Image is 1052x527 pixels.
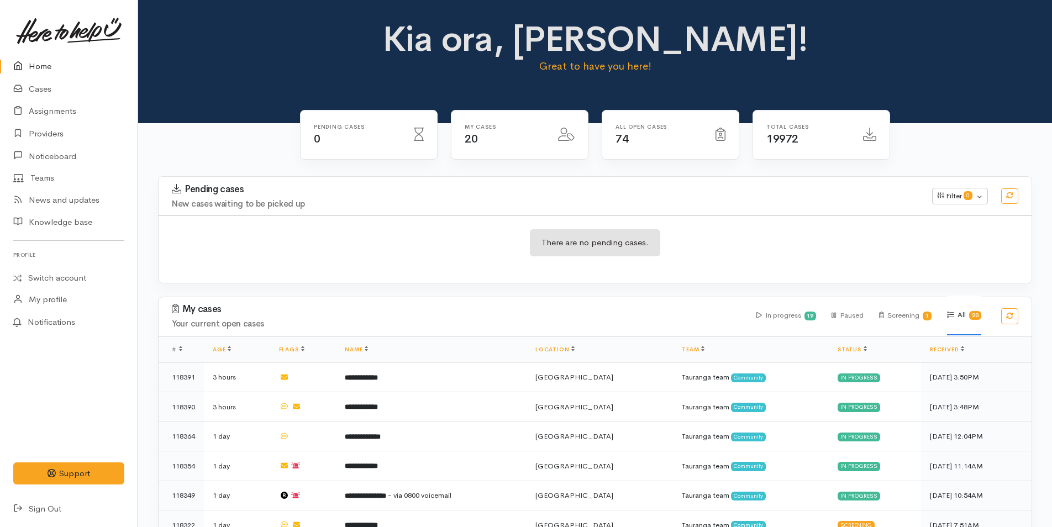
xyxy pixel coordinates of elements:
[925,312,929,319] b: 1
[838,462,880,471] div: In progress
[380,20,811,59] h1: Kia ora, [PERSON_NAME]!
[807,312,813,319] b: 19
[921,392,1032,422] td: [DATE] 3:48PM
[204,392,270,422] td: 3 hours
[766,124,850,130] h6: Total cases
[731,492,766,500] span: Community
[535,402,613,412] span: [GEOGRAPHIC_DATA]
[682,346,704,353] a: Team
[838,346,867,353] a: Status
[159,421,204,451] td: 118364
[204,421,270,451] td: 1 day
[731,433,766,441] span: Community
[535,461,613,471] span: [GEOGRAPHIC_DATA]
[380,59,811,74] p: Great to have you here!
[838,433,880,441] div: In progress
[535,346,575,353] a: Location
[159,481,204,510] td: 118349
[921,421,1032,451] td: [DATE] 12:04PM
[204,362,270,392] td: 3 hours
[172,304,743,315] h3: My cases
[838,403,880,412] div: In progress
[932,188,988,204] button: Filter0
[465,124,545,130] h6: My cases
[159,362,204,392] td: 118391
[731,462,766,471] span: Community
[172,319,743,329] h4: Your current open cases
[13,247,124,262] h6: Profile
[13,462,124,485] button: Support
[964,191,972,200] span: 0
[172,184,919,195] h3: Pending cases
[972,312,979,319] b: 20
[204,451,270,481] td: 1 day
[930,346,964,353] a: Received
[921,481,1032,510] td: [DATE] 10:54AM
[879,296,932,335] div: Screening
[159,451,204,481] td: 118354
[673,392,829,422] td: Tauranga team
[673,421,829,451] td: Tauranga team
[314,124,401,130] h6: Pending cases
[535,491,613,500] span: [GEOGRAPHIC_DATA]
[213,346,231,353] a: Age
[673,481,829,510] td: Tauranga team
[314,132,320,146] span: 0
[204,481,270,510] td: 1 day
[673,362,829,392] td: Tauranga team
[766,132,798,146] span: 19972
[838,492,880,500] div: In progress
[756,296,817,335] div: In progress
[465,132,477,146] span: 20
[535,431,613,441] span: [GEOGRAPHIC_DATA]
[388,491,451,500] span: - via 0800 voicemail
[616,124,702,130] h6: All Open cases
[947,296,981,335] div: All
[673,451,829,481] td: Tauranga team
[921,451,1032,481] td: [DATE] 11:14AM
[530,229,660,256] div: There are no pending cases.
[616,132,628,146] span: 74
[921,362,1032,392] td: [DATE] 3:50PM
[159,392,204,422] td: 118390
[345,346,368,353] a: Name
[838,373,880,382] div: In progress
[832,296,863,335] div: Paused
[731,403,766,412] span: Community
[535,372,613,382] span: [GEOGRAPHIC_DATA]
[172,346,182,353] span: #
[731,373,766,382] span: Community
[172,199,919,209] h4: New cases waiting to be picked up
[279,346,304,353] a: Flags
